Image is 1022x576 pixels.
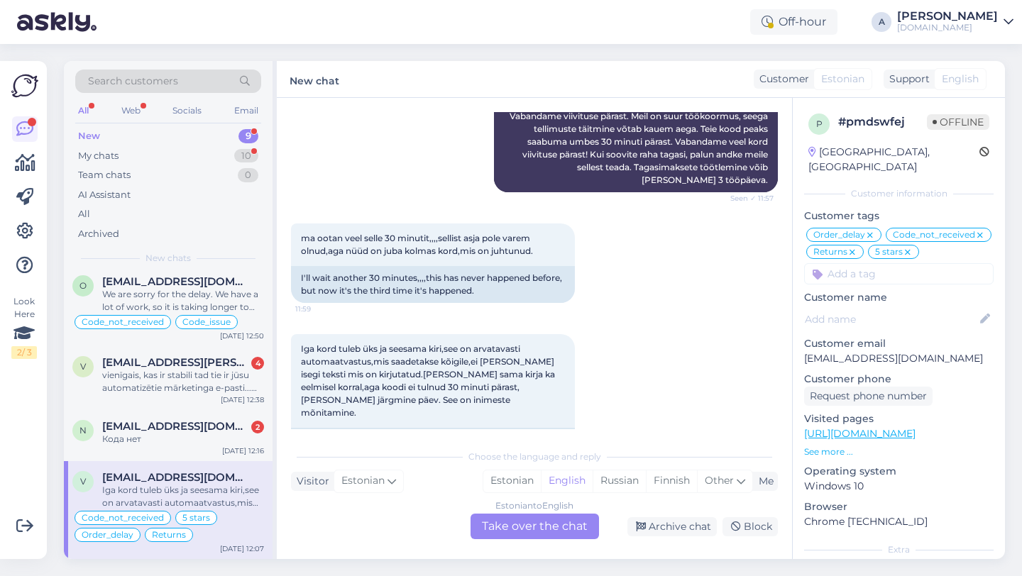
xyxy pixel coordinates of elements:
[290,70,339,89] label: New chat
[804,372,994,387] p: Customer phone
[541,470,593,492] div: English
[291,428,575,503] div: Every time I get the same message, it's probably an automatic reply that's sent to everyone, they...
[11,346,37,359] div: 2 / 3
[471,514,599,539] div: Take over the chat
[897,22,998,33] div: [DOMAIN_NAME]
[884,72,930,87] div: Support
[804,387,933,406] div: Request phone number
[808,145,979,175] div: [GEOGRAPHIC_DATA], [GEOGRAPHIC_DATA]
[927,114,989,130] span: Offline
[78,188,131,202] div: AI Assistant
[145,252,191,265] span: New chats
[813,231,865,239] span: Order_delay
[705,474,734,487] span: Other
[875,248,903,256] span: 5 stars
[251,421,264,433] div: 2
[222,445,264,456] div: [DATE] 12:16
[234,149,258,163] div: 10
[804,445,994,458] p: See more ...
[102,433,264,445] div: Кода нет
[301,343,557,418] span: Iga kord tuleb üks ja seesama kiri,see on arvatavasti automaatvastus,mis saadetakse kõigile,ei [P...
[295,304,348,314] span: 11:59
[78,207,90,221] div: All
[722,517,778,536] div: Block
[872,12,891,32] div: A
[805,311,977,327] input: Add name
[804,479,994,494] p: Windows 10
[238,168,258,182] div: 0
[88,74,178,89] span: Search customers
[102,484,264,509] div: Iga kord tuleb üks ja seesama kiri,see on arvatavasti automaatvastus,mis saadetakse kõigile,ei [P...
[82,318,164,326] span: Code_not_received
[291,450,778,463] div: Choose the language and reply
[170,101,204,120] div: Socials
[102,420,250,433] span: natalijafilatova@gmail.com
[79,280,87,291] span: o
[816,118,823,129] span: p
[804,336,994,351] p: Customer email
[152,531,186,539] span: Returns
[251,357,264,370] div: 4
[102,369,264,394] div: vienīgais, kas ir stabili tad tie ir jūsu automatizētie mārketinga e-pasti... nekāds dižais ilgte...
[80,476,86,487] span: v
[942,72,979,87] span: English
[82,514,164,522] span: Code_not_received
[804,351,994,366] p: [EMAIL_ADDRESS][DOMAIN_NAME]
[78,129,100,143] div: New
[821,72,864,87] span: Estonian
[804,499,994,514] p: Browser
[893,231,975,239] span: Code_not_received
[78,227,119,241] div: Archived
[804,514,994,529] p: Chrome [TECHNICAL_ID]
[102,288,264,314] div: We are sorry for the delay. We have a lot of work, so it is taking longer to send orders. Your co...
[220,331,264,341] div: [DATE] 12:50
[483,470,541,492] div: Estonian
[238,129,258,143] div: 9
[341,473,385,489] span: Estonian
[813,248,847,256] span: Returns
[804,187,994,200] div: Customer information
[220,543,264,554] div: [DATE] 12:07
[291,474,329,489] div: Visitor
[753,474,774,489] div: Me
[102,356,250,369] span: valdis.sprogis@gmail.com
[838,113,927,131] div: # pmdswfej
[495,499,573,512] div: Estonian to English
[804,290,994,305] p: Customer name
[754,72,809,87] div: Customer
[720,193,774,204] span: Seen ✓ 11:57
[804,411,994,426] p: Visited pages
[11,72,38,99] img: Askly Logo
[119,101,143,120] div: Web
[804,209,994,223] p: Customer tags
[804,543,994,556] div: Extra
[221,394,264,405] div: [DATE] 12:38
[80,361,86,372] span: v
[494,104,778,192] div: Vabandame viivituse pärast. Meil on suur töökoormus, seega tellimuste täitmine võtab kauem aega. ...
[804,464,994,479] p: Operating system
[897,11,998,22] div: [PERSON_NAME]
[750,9,837,35] div: Off-hour
[646,470,697,492] div: Finnish
[291,266,575,303] div: I'll wait another 30 minutes,,,,this has never happened before, but now it's the third time it's ...
[102,471,250,484] span: vifel@hot.ee
[593,470,646,492] div: Russian
[82,531,133,539] span: Order_delay
[627,517,717,536] div: Archive chat
[231,101,261,120] div: Email
[182,318,231,326] span: Code_issue
[301,233,533,256] span: ma ootan veel selle 30 minutit,,,,sellist asja pole varem olnud,aga nüüd on juba kolmas kord,mis ...
[11,295,37,359] div: Look Here
[78,168,131,182] div: Team chats
[78,149,119,163] div: My chats
[102,275,250,288] span: olgaspessivaja@gmail.com
[75,101,92,120] div: All
[79,425,87,436] span: n
[182,514,210,522] span: 5 stars
[897,11,1013,33] a: [PERSON_NAME][DOMAIN_NAME]
[804,427,916,440] a: [URL][DOMAIN_NAME]
[804,263,994,284] input: Add a tag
